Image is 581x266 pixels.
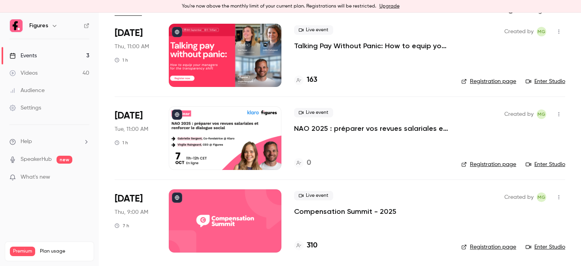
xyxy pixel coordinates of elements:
[294,191,333,200] span: Live event
[115,189,156,253] div: Oct 16 Thu, 9:00 AM (Europe/Paris)
[526,243,565,251] a: Enter Studio
[307,75,317,85] h4: 163
[9,87,45,94] div: Audience
[9,52,37,60] div: Events
[115,27,143,40] span: [DATE]
[9,104,41,112] div: Settings
[538,27,545,36] span: MG
[461,160,516,168] a: Registration page
[294,108,333,117] span: Live event
[307,158,311,168] h4: 0
[294,240,317,251] a: 310
[115,125,148,133] span: Tue, 11:00 AM
[115,106,156,170] div: Oct 7 Tue, 11:00 AM (Europe/Paris)
[115,57,128,63] div: 1 h
[115,43,149,51] span: Thu, 11:00 AM
[294,25,333,35] span: Live event
[115,140,128,146] div: 1 h
[21,138,32,146] span: Help
[294,158,311,168] a: 0
[21,173,50,181] span: What's new
[538,192,545,202] span: MG
[504,192,534,202] span: Created by
[29,22,48,30] h6: Figures
[115,208,148,216] span: Thu, 9:00 AM
[294,75,317,85] a: 163
[115,24,156,87] div: Sep 18 Thu, 11:00 AM (Europe/Paris)
[57,156,72,164] span: new
[537,192,546,202] span: Mégane Gateau
[538,109,545,119] span: MG
[9,69,38,77] div: Videos
[504,109,534,119] span: Created by
[294,41,449,51] a: Talking Pay Without Panic: How to equip your managers for the transparency shift
[9,138,89,146] li: help-dropdown-opener
[461,77,516,85] a: Registration page
[537,27,546,36] span: Mégane Gateau
[115,192,143,205] span: [DATE]
[115,223,129,229] div: 7 h
[294,124,449,133] a: NAO 2025 : préparer vos revues salariales et renforcer le dialogue social
[40,248,89,255] span: Plan usage
[526,77,565,85] a: Enter Studio
[504,27,534,36] span: Created by
[294,207,396,216] a: Compensation Summit - 2025
[526,160,565,168] a: Enter Studio
[307,240,317,251] h4: 310
[461,243,516,251] a: Registration page
[115,109,143,122] span: [DATE]
[21,155,52,164] a: SpeakerHub
[10,19,23,32] img: Figures
[379,3,400,9] a: Upgrade
[80,174,89,181] iframe: Noticeable Trigger
[537,109,546,119] span: Mégane Gateau
[10,247,35,256] span: Premium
